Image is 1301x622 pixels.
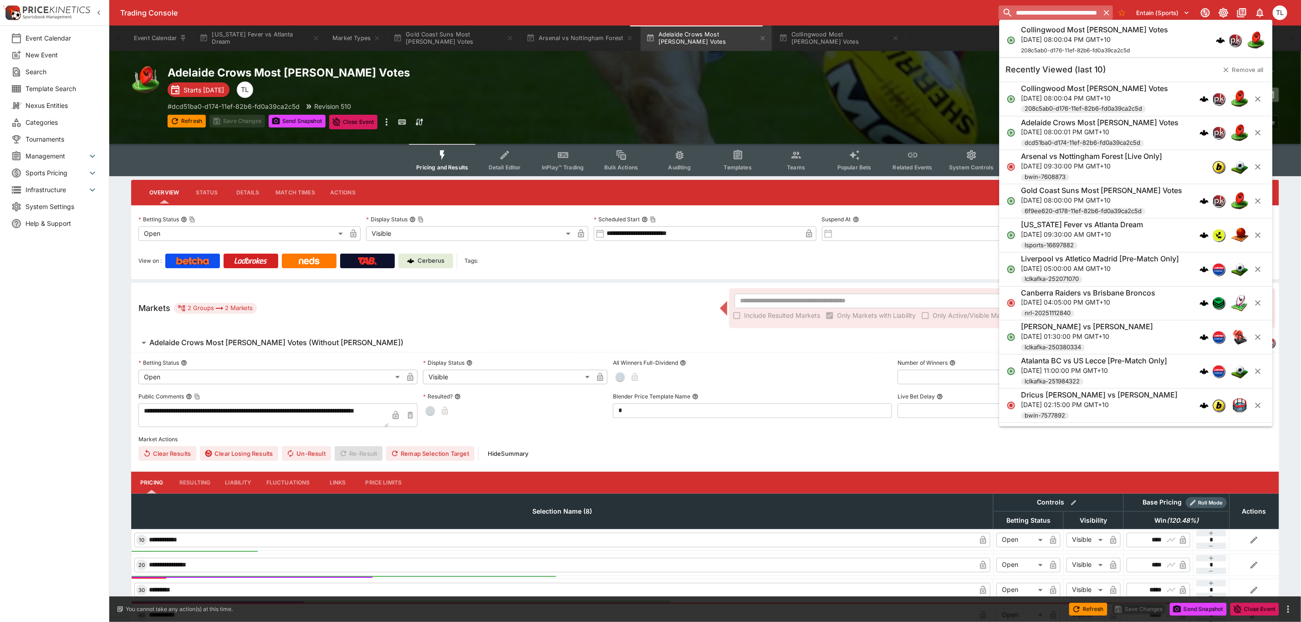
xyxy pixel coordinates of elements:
span: lclkafka-252071070 [1021,275,1083,284]
img: logo-cerberus.svg [1200,265,1209,274]
button: Toggle light/dark mode [1215,5,1232,21]
svg: Closed [1007,163,1016,172]
button: Notifications [1252,5,1268,21]
button: Arsenal vs Nottingham Forest [521,25,639,51]
button: Remap Selection Target [386,446,474,461]
button: Resulting [172,472,218,494]
h5: Markets [138,303,170,313]
img: pricekinetics.png [1213,195,1225,207]
span: 30 [137,587,147,593]
p: Display Status [423,359,464,367]
button: Price Limits [358,472,409,494]
span: 208c5ab0-d176-11ef-82b6-fd0a39ca2c5d [1021,105,1146,114]
button: more [1283,604,1294,615]
div: cerberus [1200,299,1209,308]
span: Nexus Entities [26,101,98,110]
button: Documentation [1234,5,1250,21]
button: Fluctuations [259,472,317,494]
img: bwin.png [1213,161,1225,173]
span: Popular Bets [837,164,872,171]
div: bwin [1213,161,1225,173]
img: logo-cerberus.svg [1200,94,1209,103]
span: Categories [26,117,98,127]
th: Controls [993,494,1123,511]
button: Details [227,182,268,204]
svg: Closed [1007,299,1016,308]
div: lclkafka [1213,331,1225,344]
span: InPlay™ Trading [542,164,584,171]
button: Adelaide Crows Most [PERSON_NAME] Votes (Without [PERSON_NAME]) [131,334,1103,352]
div: Open [996,557,1046,572]
span: New Event [26,50,98,60]
span: Win(120.48%) [1144,515,1209,526]
button: Live Bet Delay [937,393,943,400]
th: Actions [1230,494,1279,529]
svg: Open [1007,197,1016,206]
p: Copy To Clipboard [168,102,300,111]
button: Clear Results [138,446,196,461]
div: bwin [1213,399,1225,412]
img: pricekinetics.png [1213,127,1225,139]
span: 208c5ab0-d176-11ef-82b6-fd0a39ca2c5d [1021,47,1130,54]
div: Show/hide Price Roll mode configuration. [1186,497,1227,508]
img: australian_rules.png [1231,192,1249,210]
div: cerberus [1200,367,1209,376]
span: Un-Result [282,446,331,461]
p: [DATE] 04:05:00 PM GMT+10 [1021,298,1156,307]
button: Copy To Clipboard [194,393,200,400]
span: lclkafka-251984322 [1021,377,1084,386]
svg: Open [1007,128,1016,138]
p: All Winners Full-Dividend [613,359,678,367]
img: australian_rules.png [1247,31,1265,49]
p: Betting Status [138,359,179,367]
button: Number of Winners [949,360,956,366]
img: australian_rules.png [1231,124,1249,142]
h6: Collingwood Most [PERSON_NAME] Votes [1021,25,1168,35]
div: pricekinetics [1213,92,1225,105]
a: Cerberus [398,254,453,268]
button: Scheduled StartCopy To Clipboard [642,216,648,223]
img: soccer.png [1231,362,1249,381]
div: nrl [1213,297,1225,310]
span: nrl-20251112840 [1021,309,1075,318]
span: System Settings [26,202,98,211]
div: lsports [1213,229,1225,241]
img: logo-cerberus.svg [1200,197,1209,206]
img: logo-cerberus.svg [1200,367,1209,376]
p: Public Comments [138,393,184,400]
span: Auditing [668,164,691,171]
span: 6f9ee620-d178-11ef-82b6-fd0a39ca2c5d [1021,207,1146,216]
label: Tags: [464,254,478,268]
p: Resulted? [423,393,453,400]
img: nrl.png [1213,297,1225,309]
div: cerberus [1200,128,1209,138]
p: Cerberus [418,256,445,265]
div: Open [138,370,403,384]
img: lsports.jpeg [1213,229,1225,241]
div: Trading Console [120,8,995,18]
button: Blender Price Template Name [692,393,699,400]
div: cerberus [1200,94,1209,103]
svg: Open [1007,36,1016,45]
span: Help & Support [26,219,98,228]
p: [DATE] 05:00:00 AM GMT+10 [1021,264,1179,273]
p: [DATE] 09:30:00 AM GMT+10 [1021,229,1143,239]
span: Only Active/Visible Markets [933,311,1015,320]
div: cerberus [1200,265,1209,274]
img: boxing.png [1231,328,1249,347]
button: Refresh [168,115,206,127]
button: Close Event [1230,603,1279,616]
p: Suspend At [822,215,851,223]
div: cerberus [1200,401,1209,410]
h2: Copy To Clipboard [168,66,724,80]
button: Close Event [329,115,378,129]
button: Display Status [466,360,473,366]
p: [DATE] 01:30:00 PM GMT+10 [1021,332,1153,342]
img: bwin.png [1213,399,1225,411]
h6: Atalanta BC vs US Lecce [Pre-Match Only] [1021,357,1168,366]
img: Cerberus [407,257,414,265]
span: Only Markets with Liability [837,311,916,320]
div: pricekinetics [1213,127,1225,139]
img: soccer.png [1231,158,1249,176]
span: Event Calendar [26,33,98,43]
